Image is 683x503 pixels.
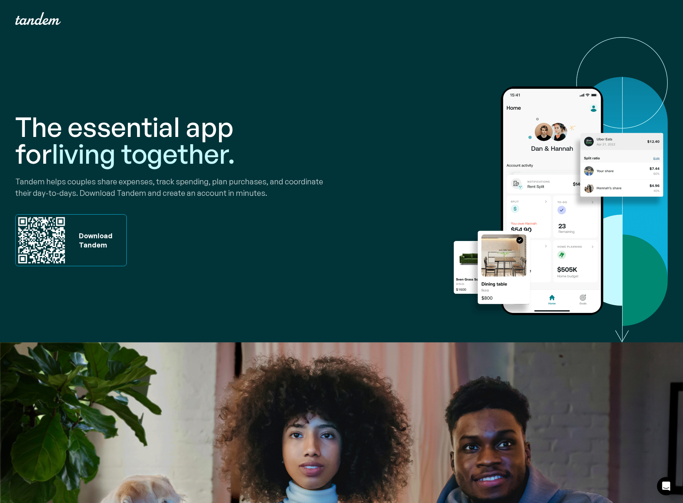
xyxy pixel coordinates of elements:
h1: The essential app for [15,113,338,167]
div: Download Tandem [75,231,113,249]
span: living together. [52,137,235,170]
a: home [15,12,61,25]
p: Tandem helps couples share expenses, track spending, plan purchases, and coordinate their day-to-... [15,176,338,199]
div: Open Intercom Messenger [657,477,675,495]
